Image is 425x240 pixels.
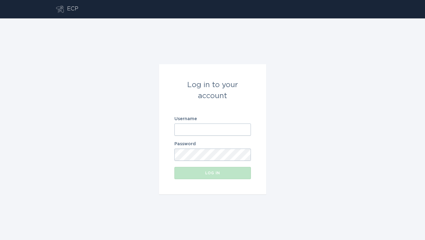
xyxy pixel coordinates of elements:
div: ECP [67,6,78,13]
label: Username [174,117,251,121]
div: Log in [177,171,248,175]
label: Password [174,142,251,146]
button: Go to dashboard [56,6,64,13]
button: Log in [174,167,251,179]
div: Log in to your account [174,79,251,102]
